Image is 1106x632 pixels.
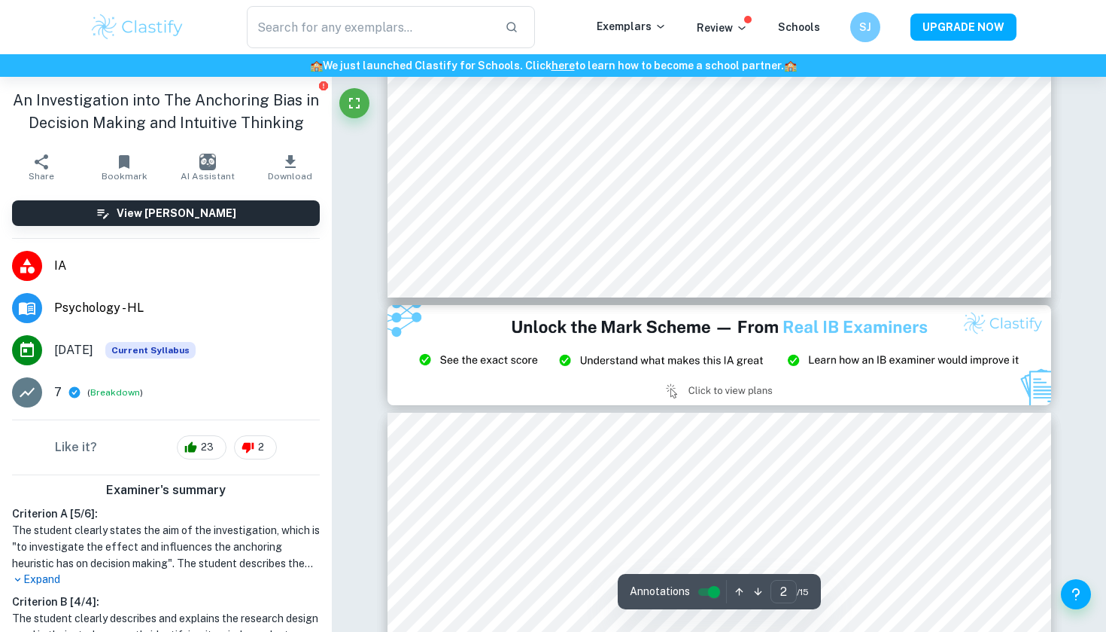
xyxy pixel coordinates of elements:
[54,341,93,359] span: [DATE]
[12,200,320,226] button: View [PERSON_NAME]
[177,435,226,459] div: 23
[199,154,216,170] img: AI Assistant
[55,438,97,456] h6: Like it?
[3,57,1103,74] h6: We just launched Clastify for Schools. Click to learn how to become a school partner.
[105,342,196,359] div: This exemplar is based on the current syllabus. Feel free to refer to it for inspiration/ideas wh...
[630,584,690,600] span: Annotations
[857,19,874,35] h6: SJ
[784,60,797,72] span: 🏫
[54,257,320,275] span: IA
[234,435,277,459] div: 2
[87,386,143,400] span: ( )
[12,522,320,572] h1: The student clearly states the aim of the investigation, which is "to investigate the effect and ...
[249,146,332,188] button: Download
[117,205,236,221] h6: View [PERSON_NAME]
[6,481,326,499] h6: Examiner's summary
[166,146,249,188] button: AI Assistant
[310,60,323,72] span: 🏫
[551,60,575,72] a: here
[1061,579,1091,609] button: Help and Feedback
[339,88,369,118] button: Fullscreen
[105,342,196,359] span: Current Syllabus
[12,505,320,522] h6: Criterion A [ 5 / 6 ]:
[318,80,329,91] button: Report issue
[54,299,320,317] span: Psychology - HL
[90,12,185,42] img: Clastify logo
[910,14,1016,41] button: UPGRADE NOW
[778,21,820,33] a: Schools
[12,572,320,588] p: Expand
[29,171,54,182] span: Share
[250,440,272,455] span: 2
[797,585,809,599] span: / 15
[387,305,1051,405] img: Ad
[83,146,166,188] button: Bookmark
[54,383,62,401] p: 7
[181,171,235,182] span: AI Assistant
[268,171,312,182] span: Download
[850,12,880,42] button: SJ
[697,20,748,36] p: Review
[12,89,320,134] h1: An Investigation into The Anchoring Bias in Decision Making and Intuitive Thinking
[102,171,147,182] span: Bookmark
[597,18,667,35] p: Exemplars
[247,6,493,48] input: Search for any exemplars...
[12,594,320,610] h6: Criterion B [ 4 / 4 ]:
[90,386,140,399] button: Breakdown
[193,440,222,455] span: 23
